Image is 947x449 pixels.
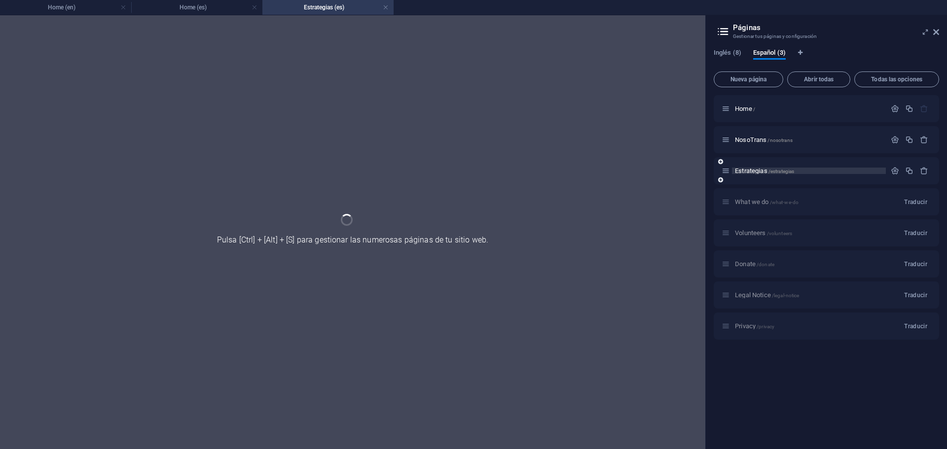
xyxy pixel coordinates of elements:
[714,47,741,61] span: Inglés (8)
[753,47,786,61] span: Español (3)
[905,136,913,144] div: Duplicar
[768,169,795,174] span: /estrategias
[904,198,927,206] span: Traducir
[900,194,931,210] button: Traducir
[733,32,919,41] h3: Gestionar tus páginas y configuración
[920,136,928,144] div: Eliminar
[787,71,850,87] button: Abrir todas
[900,287,931,303] button: Traducir
[854,71,939,87] button: Todas las opciones
[905,167,913,175] div: Duplicar
[735,167,794,174] span: Haz clic para abrir la página
[900,256,931,272] button: Traducir
[792,76,846,82] span: Abrir todas
[904,291,927,299] span: Traducir
[900,318,931,334] button: Traducir
[732,168,886,174] div: Estrategias/estrategias
[718,76,779,82] span: Nueva página
[900,225,931,241] button: Traducir
[735,136,793,143] span: NosoTrans
[920,104,928,113] div: La página principal no puede eliminarse
[904,260,927,268] span: Traducir
[905,104,913,113] div: Duplicar
[859,76,935,82] span: Todas las opciones
[891,104,899,113] div: Configuración
[767,138,792,143] span: /nosotrans
[714,49,939,68] div: Pestañas de idiomas
[753,106,755,112] span: /
[735,105,755,112] span: Haz clic para abrir la página
[904,229,927,237] span: Traducir
[904,322,927,330] span: Traducir
[732,105,886,112] div: Home/
[262,2,394,13] h4: Estrategias (es)
[732,137,886,143] div: NosoTrans/nosotrans
[733,23,939,32] h2: Páginas
[920,167,928,175] div: Eliminar
[131,2,262,13] h4: Home (es)
[891,136,899,144] div: Configuración
[714,71,783,87] button: Nueva página
[891,167,899,175] div: Configuración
